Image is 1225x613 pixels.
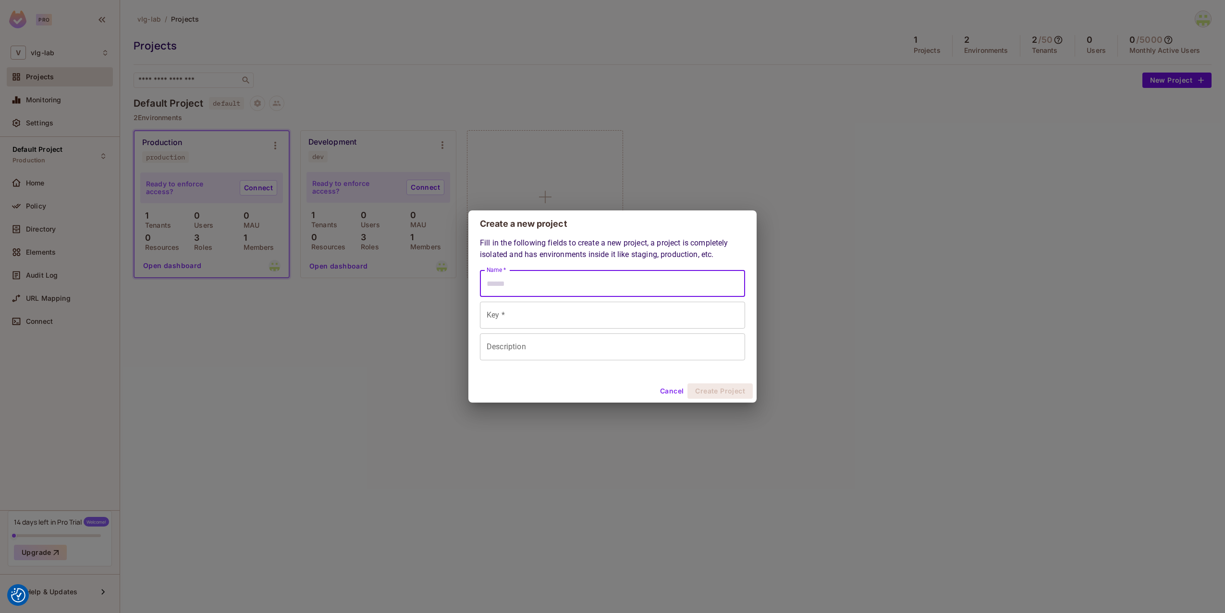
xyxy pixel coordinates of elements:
h2: Create a new project [468,210,757,237]
img: Revisit consent button [11,588,25,602]
button: Consent Preferences [11,588,25,602]
button: Create Project [687,383,753,399]
button: Cancel [656,383,687,399]
label: Name * [487,266,506,274]
div: Fill in the following fields to create a new project, a project is completely isolated and has en... [480,237,745,360]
